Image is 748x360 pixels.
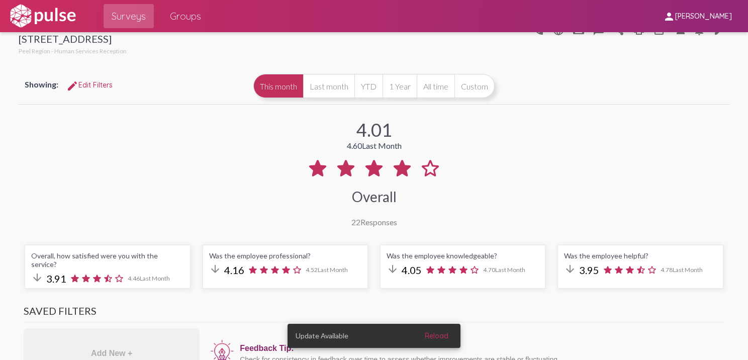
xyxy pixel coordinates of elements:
[661,266,703,274] span: 4.78
[112,7,146,25] span: Surveys
[495,266,525,274] span: Last Month
[351,217,360,227] span: 22
[564,251,716,260] div: Was the employee helpful?
[454,74,495,98] button: Custom
[209,263,221,275] mat-icon: arrow_downward
[24,305,724,322] h3: Saved Filters
[354,74,383,98] button: YTD
[564,263,576,275] mat-icon: arrow_downward
[128,275,170,282] span: 4.46
[8,4,77,29] img: white-logo.svg
[46,273,66,285] span: 3.91
[162,4,209,28] a: Groups
[351,217,397,227] div: Responses
[579,264,599,276] span: 3.95
[31,251,183,268] div: Overall, how satisfied were you with the service?
[402,264,422,276] span: 4.05
[362,141,402,150] span: Last Month
[66,80,113,89] span: Edit Filters
[347,141,402,150] div: 4.60
[170,7,201,25] span: Groups
[224,264,244,276] span: 4.16
[19,33,127,47] div: [STREET_ADDRESS]
[318,266,348,274] span: Last Month
[417,74,454,98] button: All time
[417,327,456,345] button: Reload
[655,7,740,25] button: [PERSON_NAME]
[387,263,399,275] mat-icon: arrow_downward
[425,331,448,340] span: Reload
[209,251,361,260] div: Was the employee professional?
[306,266,348,274] span: 4.52
[66,80,78,92] mat-icon: Edit Filters
[387,251,539,260] div: Was the employee knowledgeable?
[483,266,525,274] span: 4.70
[25,79,58,89] span: Showing:
[303,74,354,98] button: Last month
[140,275,170,282] span: Last Month
[663,11,675,23] mat-icon: person
[104,4,154,28] a: Surveys
[31,272,43,284] mat-icon: arrow_downward
[673,266,703,274] span: Last Month
[675,12,732,21] span: [PERSON_NAME]
[240,344,719,353] div: Feedback Tip:
[296,331,348,341] span: Update Available
[352,188,397,205] div: Overall
[19,47,127,55] span: Peel Region - Human Services Reception
[58,76,121,94] button: Edit FiltersEdit Filters
[253,74,303,98] button: This month
[383,74,417,98] button: 1 Year
[356,119,392,141] div: 4.01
